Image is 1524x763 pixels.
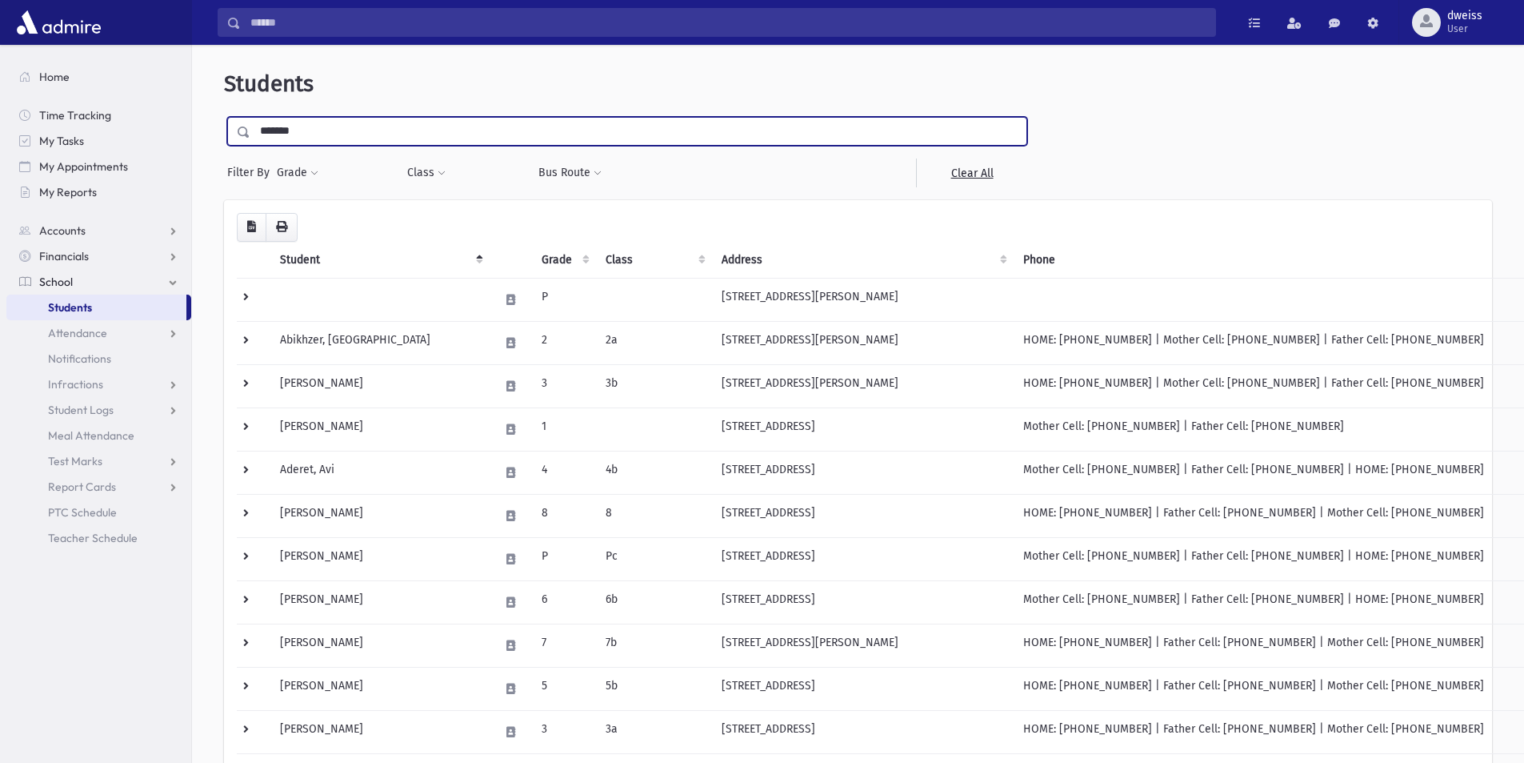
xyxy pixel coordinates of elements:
[270,494,490,537] td: [PERSON_NAME]
[532,624,596,667] td: 7
[39,108,111,122] span: Time Tracking
[532,278,596,321] td: P
[270,242,490,279] th: Student: activate to sort column descending
[712,580,1014,624] td: [STREET_ADDRESS]
[596,494,712,537] td: 8
[712,242,1014,279] th: Address: activate to sort column ascending
[6,295,186,320] a: Students
[39,223,86,238] span: Accounts
[532,321,596,364] td: 2
[6,179,191,205] a: My Reports
[270,624,490,667] td: [PERSON_NAME]
[270,408,490,451] td: [PERSON_NAME]
[712,408,1014,451] td: [STREET_ADDRESS]
[48,377,103,392] span: Infractions
[532,364,596,408] td: 3
[270,667,490,710] td: [PERSON_NAME]
[596,667,712,710] td: 5b
[6,218,191,243] a: Accounts
[712,667,1014,710] td: [STREET_ADDRESS]
[39,159,128,174] span: My Appointments
[532,242,596,279] th: Grade: activate to sort column ascending
[712,321,1014,364] td: [STREET_ADDRESS][PERSON_NAME]
[712,494,1014,537] td: [STREET_ADDRESS]
[48,428,134,443] span: Meal Attendance
[532,451,596,494] td: 4
[596,242,712,279] th: Class: activate to sort column ascending
[39,185,97,199] span: My Reports
[48,403,114,417] span: Student Logs
[406,159,446,187] button: Class
[48,480,116,494] span: Report Cards
[532,537,596,580] td: P
[6,525,191,551] a: Teacher Schedule
[48,300,92,315] span: Students
[712,624,1014,667] td: [STREET_ADDRESS][PERSON_NAME]
[712,364,1014,408] td: [STREET_ADDRESS][PERSON_NAME]
[270,537,490,580] td: [PERSON_NAME]
[712,710,1014,753] td: [STREET_ADDRESS]
[6,269,191,295] a: School
[237,213,266,242] button: CSV
[532,710,596,753] td: 3
[270,710,490,753] td: [PERSON_NAME]
[596,624,712,667] td: 7b
[48,326,107,340] span: Attendance
[270,321,490,364] td: Abikhzer, [GEOGRAPHIC_DATA]
[596,451,712,494] td: 4b
[224,70,314,97] span: Students
[596,580,712,624] td: 6b
[6,64,191,90] a: Home
[270,364,490,408] td: [PERSON_NAME]
[39,249,89,263] span: Financials
[1447,10,1482,22] span: dweiss
[270,451,490,494] td: Aderet, Avi
[596,364,712,408] td: 3b
[6,243,191,269] a: Financials
[596,537,712,580] td: Pc
[48,351,111,366] span: Notifications
[48,454,102,468] span: Test Marks
[6,371,191,397] a: Infractions
[712,451,1014,494] td: [STREET_ADDRESS]
[532,667,596,710] td: 5
[538,159,602,187] button: Bus Route
[39,275,73,289] span: School
[39,134,84,148] span: My Tasks
[6,128,191,154] a: My Tasks
[6,423,191,448] a: Meal Attendance
[13,6,105,38] img: AdmirePro
[532,494,596,537] td: 8
[712,537,1014,580] td: [STREET_ADDRESS]
[532,580,596,624] td: 6
[1447,22,1482,35] span: User
[6,474,191,500] a: Report Cards
[227,164,276,181] span: Filter By
[712,278,1014,321] td: [STREET_ADDRESS][PERSON_NAME]
[276,159,319,187] button: Grade
[916,159,1027,187] a: Clear All
[48,505,117,520] span: PTC Schedule
[241,8,1215,37] input: Search
[6,397,191,423] a: Student Logs
[48,531,138,545] span: Teacher Schedule
[6,320,191,346] a: Attendance
[266,213,298,242] button: Print
[6,154,191,179] a: My Appointments
[596,321,712,364] td: 2a
[6,346,191,371] a: Notifications
[596,710,712,753] td: 3a
[6,448,191,474] a: Test Marks
[39,70,70,84] span: Home
[270,580,490,624] td: [PERSON_NAME]
[6,500,191,525] a: PTC Schedule
[532,408,596,451] td: 1
[6,102,191,128] a: Time Tracking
